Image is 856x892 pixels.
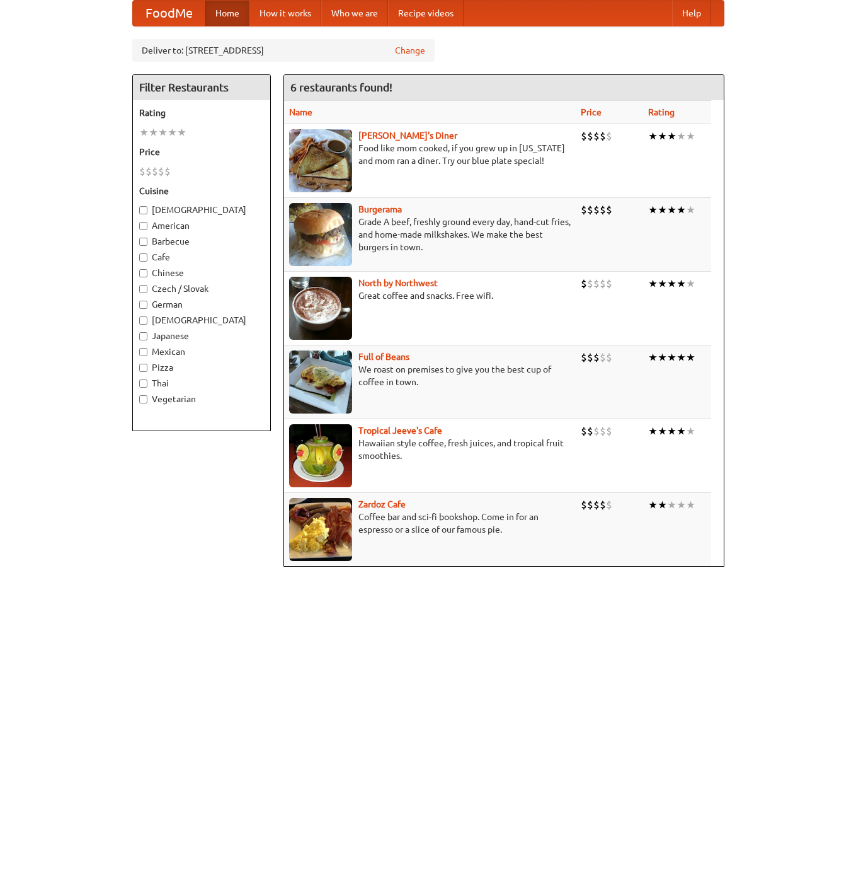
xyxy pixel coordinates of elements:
[581,498,587,512] li: $
[152,165,158,178] li: $
[358,426,442,436] b: Tropical Jeeve's Cafe
[139,361,264,374] label: Pizza
[139,253,147,262] input: Cafe
[289,424,352,487] img: jeeves.jpg
[289,203,352,266] img: burgerama.jpg
[164,165,171,178] li: $
[139,267,264,279] label: Chinese
[667,350,676,364] li: ★
[358,130,457,141] b: [PERSON_NAME]'s Diner
[139,206,147,214] input: [DEMOGRAPHIC_DATA]
[581,107,602,117] a: Price
[676,203,686,217] li: ★
[289,437,571,462] p: Hawaiian style coffee, fresh juices, and tropical fruit smoothies.
[600,277,606,291] li: $
[600,129,606,143] li: $
[658,277,667,291] li: ★
[686,129,695,143] li: ★
[676,277,686,291] li: ★
[139,185,264,197] h5: Cuisine
[139,219,264,232] label: American
[358,278,438,288] a: North by Northwest
[139,235,264,248] label: Barbecue
[667,129,676,143] li: ★
[593,203,600,217] li: $
[686,277,695,291] li: ★
[139,204,264,216] label: [DEMOGRAPHIC_DATA]
[587,203,593,217] li: $
[648,277,658,291] li: ★
[667,277,676,291] li: ★
[139,269,147,277] input: Chinese
[606,203,612,217] li: $
[358,204,402,214] b: Burgerama
[158,165,164,178] li: $
[139,314,264,327] label: [DEMOGRAPHIC_DATA]
[289,129,352,192] img: sallys.jpg
[132,39,435,62] div: Deliver to: [STREET_ADDRESS]
[139,332,147,340] input: Japanese
[139,301,147,309] input: German
[289,216,571,253] p: Grade A beef, freshly ground every day, hand-cut fries, and home-made milkshakes. We make the bes...
[205,1,249,26] a: Home
[168,125,177,139] li: ★
[139,107,264,119] h5: Rating
[139,393,264,405] label: Vegetarian
[139,298,264,311] label: German
[606,277,612,291] li: $
[177,125,186,139] li: ★
[667,203,676,217] li: ★
[658,203,667,217] li: ★
[139,165,146,178] li: $
[395,44,425,57] a: Change
[146,165,152,178] li: $
[289,350,352,414] img: beans.jpg
[648,129,658,143] li: ★
[658,498,667,512] li: ★
[648,203,658,217] li: ★
[133,75,270,100] h4: Filter Restaurants
[139,379,147,388] input: Thai
[676,350,686,364] li: ★
[289,277,352,340] img: north.jpg
[139,125,149,139] li: ★
[587,498,593,512] li: $
[658,424,667,438] li: ★
[648,498,658,512] li: ★
[587,129,593,143] li: $
[249,1,321,26] a: How it works
[139,348,147,356] input: Mexican
[686,424,695,438] li: ★
[581,129,587,143] li: $
[606,350,612,364] li: $
[676,129,686,143] li: ★
[139,282,264,295] label: Czech / Slovak
[289,498,352,561] img: zardoz.jpg
[587,424,593,438] li: $
[133,1,205,26] a: FoodMe
[593,498,600,512] li: $
[289,289,571,302] p: Great coffee and snacks. Free wifi.
[593,129,600,143] li: $
[139,345,264,358] label: Mexican
[581,350,587,364] li: $
[289,363,571,388] p: We roast on premises to give you the best cup of coffee in town.
[581,424,587,438] li: $
[648,350,658,364] li: ★
[139,316,147,325] input: [DEMOGRAPHIC_DATA]
[158,125,168,139] li: ★
[686,350,695,364] li: ★
[139,238,147,246] input: Barbecue
[358,499,406,509] b: Zardoz Cafe
[667,424,676,438] li: ★
[321,1,388,26] a: Who we are
[358,352,409,362] a: Full of Beans
[587,350,593,364] li: $
[290,81,392,93] ng-pluralize: 6 restaurants found!
[606,424,612,438] li: $
[388,1,464,26] a: Recipe videos
[600,203,606,217] li: $
[139,330,264,342] label: Japanese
